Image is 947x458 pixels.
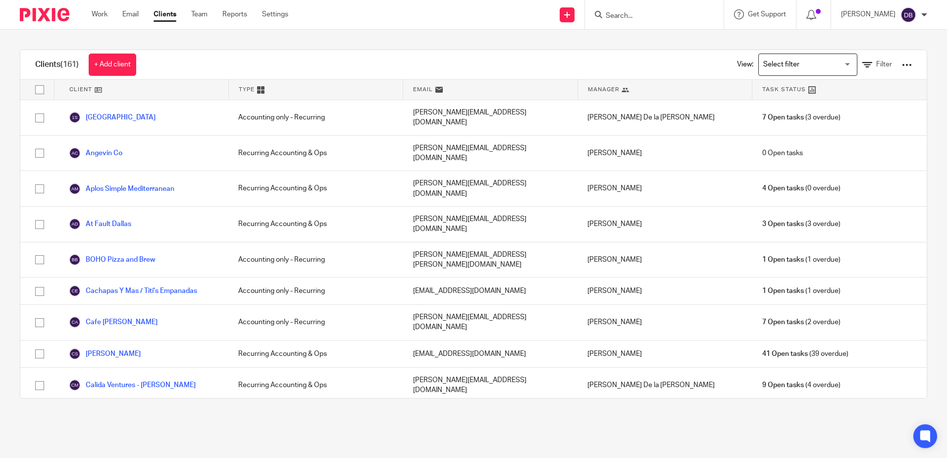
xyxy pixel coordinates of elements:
[605,12,694,21] input: Search
[69,348,81,360] img: svg%3E
[69,218,131,230] a: At Fault Dallas
[762,317,804,327] span: 7 Open tasks
[69,316,81,328] img: svg%3E
[578,242,752,278] div: [PERSON_NAME]
[762,113,841,122] span: (3 overdue)
[762,349,808,359] span: 41 Open tasks
[69,147,81,159] img: svg%3E
[122,9,139,19] a: Email
[578,341,752,367] div: [PERSON_NAME]
[762,286,804,296] span: 1 Open tasks
[876,61,892,68] span: Filter
[228,305,403,340] div: Accounting only - Recurring
[403,171,578,206] div: [PERSON_NAME][EMAIL_ADDRESS][DOMAIN_NAME]
[69,254,155,266] a: BOHO Pizza and Brew
[228,242,403,278] div: Accounting only - Recurring
[262,9,288,19] a: Settings
[762,255,841,265] span: (1 overdue)
[578,136,752,171] div: [PERSON_NAME]
[762,183,841,193] span: (0 overdue)
[403,136,578,171] div: [PERSON_NAME][EMAIL_ADDRESS][DOMAIN_NAME]
[748,11,786,18] span: Get Support
[20,8,69,21] img: Pixie
[69,254,81,266] img: svg%3E
[758,54,857,76] div: Search for option
[69,348,141,360] a: [PERSON_NAME]
[578,278,752,304] div: [PERSON_NAME]
[578,368,752,403] div: [PERSON_NAME] De la [PERSON_NAME]
[403,100,578,135] div: [PERSON_NAME][EMAIL_ADDRESS][DOMAIN_NAME]
[762,286,841,296] span: (1 overdue)
[228,368,403,403] div: Recurring Accounting & Ops
[228,207,403,242] div: Recurring Accounting & Ops
[762,219,804,229] span: 3 Open tasks
[578,171,752,206] div: [PERSON_NAME]
[762,113,804,122] span: 7 Open tasks
[762,85,806,94] span: Task Status
[69,379,81,391] img: svg%3E
[762,255,804,265] span: 1 Open tasks
[69,218,81,230] img: svg%3E
[60,60,79,68] span: (161)
[69,147,122,159] a: Angevin Co
[722,50,912,79] div: View:
[403,278,578,304] div: [EMAIL_ADDRESS][DOMAIN_NAME]
[578,207,752,242] div: [PERSON_NAME]
[762,380,804,390] span: 9 Open tasks
[762,380,841,390] span: (4 overdue)
[403,305,578,340] div: [PERSON_NAME][EMAIL_ADDRESS][DOMAIN_NAME]
[30,80,49,99] input: Select all
[154,9,176,19] a: Clients
[69,183,81,195] img: svg%3E
[239,85,255,94] span: Type
[69,183,174,195] a: Aplos Simple Mediterranean
[762,219,841,229] span: (3 overdue)
[403,242,578,278] div: [PERSON_NAME][EMAIL_ADDRESS][PERSON_NAME][DOMAIN_NAME]
[222,9,247,19] a: Reports
[228,136,403,171] div: Recurring Accounting & Ops
[69,285,197,297] a: Cachapas Y Mas / Titi's Empanadas
[762,349,848,359] span: (39 overdue)
[403,207,578,242] div: [PERSON_NAME][EMAIL_ADDRESS][DOMAIN_NAME]
[69,112,81,123] img: svg%3E
[841,9,895,19] p: [PERSON_NAME]
[413,85,433,94] span: Email
[228,171,403,206] div: Recurring Accounting & Ops
[578,100,752,135] div: [PERSON_NAME] De la [PERSON_NAME]
[228,341,403,367] div: Recurring Accounting & Ops
[69,285,81,297] img: svg%3E
[403,368,578,403] div: [PERSON_NAME][EMAIL_ADDRESS][DOMAIN_NAME]
[403,341,578,367] div: [EMAIL_ADDRESS][DOMAIN_NAME]
[191,9,208,19] a: Team
[762,317,841,327] span: (2 overdue)
[762,183,804,193] span: 4 Open tasks
[69,316,158,328] a: Cafe [PERSON_NAME]
[89,54,136,76] a: + Add client
[69,85,92,94] span: Client
[762,148,803,158] span: 0 Open tasks
[92,9,107,19] a: Work
[900,7,916,23] img: svg%3E
[228,278,403,304] div: Accounting only - Recurring
[760,56,851,73] input: Search for option
[228,100,403,135] div: Accounting only - Recurring
[35,59,79,70] h1: Clients
[69,112,156,123] a: [GEOGRAPHIC_DATA]
[588,85,619,94] span: Manager
[578,305,752,340] div: [PERSON_NAME]
[69,379,196,391] a: Calida Ventures - [PERSON_NAME]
